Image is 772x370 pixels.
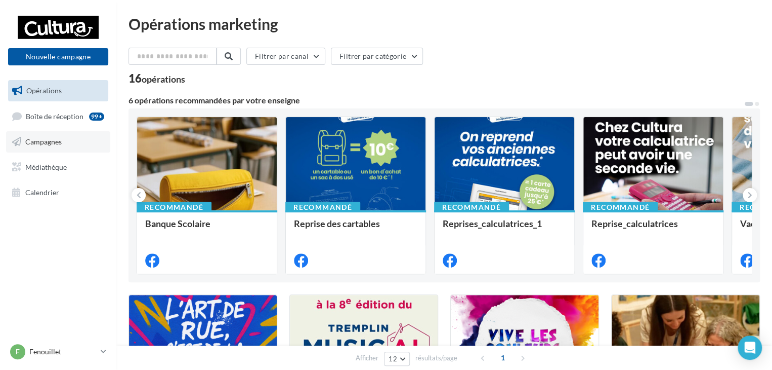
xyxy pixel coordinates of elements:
[285,202,360,213] div: Recommandé
[8,48,108,65] button: Nouvelle campagne
[6,105,110,127] a: Boîte de réception99+
[246,48,325,65] button: Filtrer par canal
[738,336,762,360] div: Open Intercom Messenger
[331,48,423,65] button: Filtrer par catégorie
[6,131,110,153] a: Campagnes
[128,73,185,84] div: 16
[591,218,678,229] span: Reprise_calculatrices
[583,202,658,213] div: Recommandé
[137,202,211,213] div: Recommandé
[25,163,67,171] span: Médiathèque
[6,157,110,178] a: Médiathèque
[128,16,760,31] div: Opérations marketing
[434,202,509,213] div: Recommandé
[356,353,378,363] span: Afficher
[294,218,380,229] span: Reprise des cartables
[8,342,108,361] a: F Fenouillet
[128,96,744,104] div: 6 opérations recommandées par votre enseigne
[26,86,62,95] span: Opérations
[25,137,62,146] span: Campagnes
[389,355,397,363] span: 12
[142,75,185,84] div: opérations
[26,112,83,120] span: Boîte de réception
[495,350,511,366] span: 1
[6,182,110,203] a: Calendrier
[29,347,97,357] p: Fenouillet
[16,347,20,357] span: F
[89,113,104,121] div: 99+
[145,218,210,229] span: Banque Scolaire
[443,218,542,229] span: Reprises_calculatrices_1
[25,188,59,196] span: Calendrier
[415,353,457,363] span: résultats/page
[384,352,410,366] button: 12
[6,80,110,101] a: Opérations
